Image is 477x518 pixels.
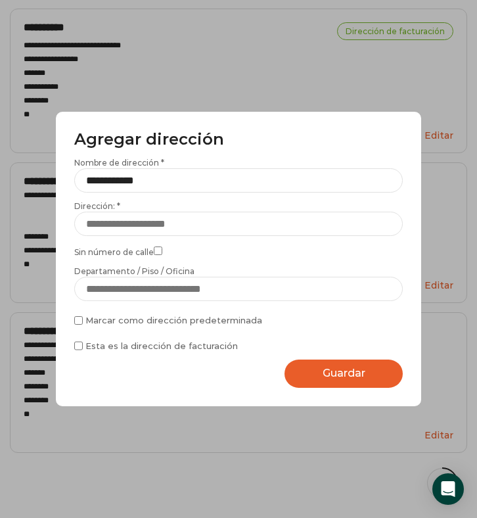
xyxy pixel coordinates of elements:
input: Nombre de dirección * [74,168,403,193]
input: Departamento / Piso / Oficina [74,277,403,301]
input: Sin número de calle [154,247,162,255]
label: Marcar como dirección predeterminada [74,314,403,327]
label: Dirección: * [74,200,403,236]
span: Guardar [323,367,365,379]
label: Sin número de calle [74,244,403,258]
label: Nombre de dirección * [74,157,403,193]
div: Open Intercom Messenger [432,473,464,505]
h3: Agregar dirección [74,130,403,149]
label: Departamento / Piso / Oficina [74,266,403,301]
input: Marcar como dirección predeterminada [74,314,83,327]
input: Dirección: * [74,212,403,236]
input: Esta es la dirección de facturación [74,340,83,352]
label: Esta es la dirección de facturación [74,340,403,352]
button: Guardar [284,360,403,388]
